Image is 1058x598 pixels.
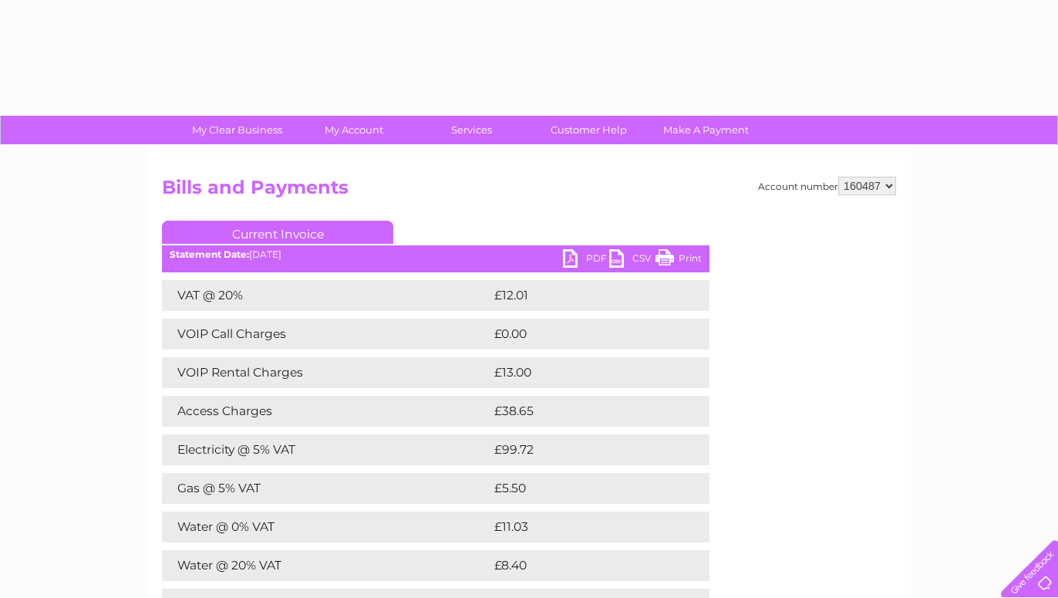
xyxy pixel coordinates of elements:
[490,357,677,388] td: £13.00
[162,357,490,388] td: VOIP Rental Charges
[162,550,490,581] td: Water @ 20% VAT
[563,249,609,272] a: PDF
[162,512,490,542] td: Water @ 0% VAT
[758,177,896,195] div: Account number
[490,396,679,427] td: £38.65
[162,473,490,504] td: Gas @ 5% VAT
[162,221,393,244] a: Current Invoice
[162,396,490,427] td: Access Charges
[162,249,709,260] div: [DATE]
[642,116,770,144] a: Make A Payment
[490,550,674,581] td: £8.40
[490,280,676,311] td: £12.01
[490,434,679,465] td: £99.72
[490,512,676,542] td: £11.03
[174,116,301,144] a: My Clear Business
[162,434,490,465] td: Electricity @ 5% VAT
[170,248,249,260] b: Statement Date:
[525,116,652,144] a: Customer Help
[408,116,535,144] a: Services
[490,319,674,350] td: £0.00
[609,249,655,272] a: CSV
[162,319,490,350] td: VOIP Call Charges
[162,280,490,311] td: VAT @ 20%
[490,473,673,504] td: £5.50
[655,249,702,272] a: Print
[162,177,896,206] h2: Bills and Payments
[291,116,418,144] a: My Account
